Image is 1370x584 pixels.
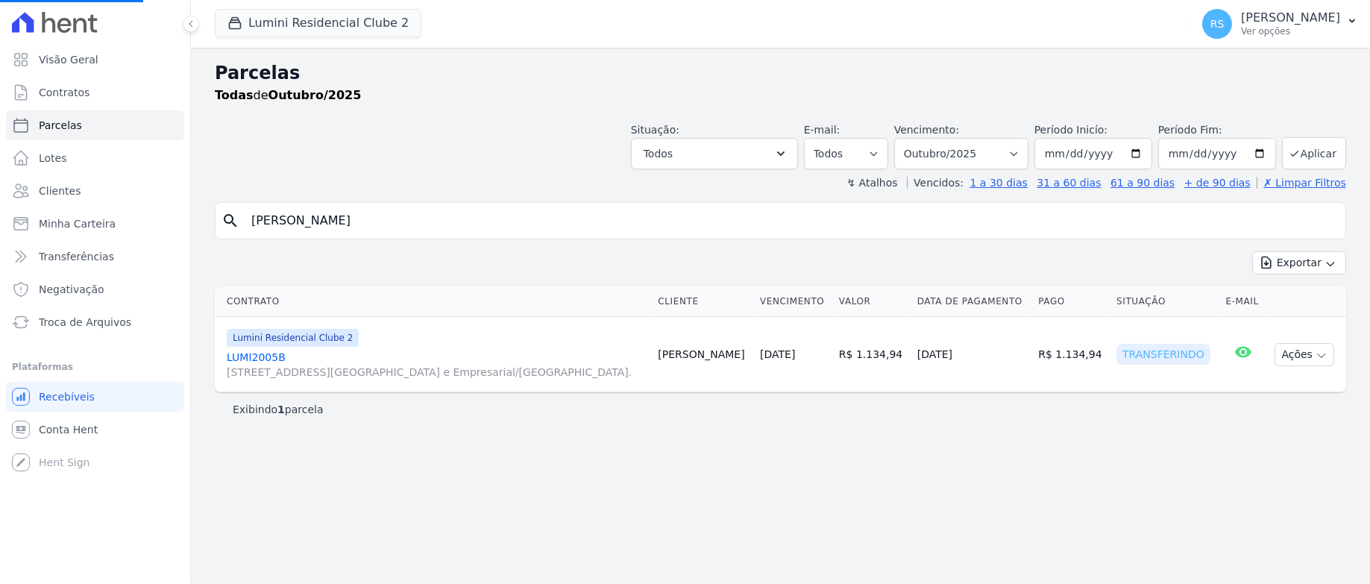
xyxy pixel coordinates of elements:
[1032,317,1110,392] td: R$ 1.134,94
[221,212,239,230] i: search
[1110,177,1175,189] a: 61 a 90 dias
[1257,177,1346,189] a: ✗ Limpar Filtros
[1210,19,1225,29] span: RS
[39,422,98,437] span: Conta Hent
[277,404,285,415] b: 1
[907,177,964,189] label: Vencidos:
[833,317,911,392] td: R$ 1.134,94
[6,176,184,206] a: Clientes
[215,60,1346,87] h2: Parcelas
[215,9,421,37] button: Lumini Residencial Clube 2
[39,315,131,330] span: Troca de Arquivos
[6,242,184,271] a: Transferências
[1116,344,1210,365] div: Transferindo
[39,249,114,264] span: Transferências
[804,124,840,136] label: E-mail:
[6,307,184,337] a: Troca de Arquivos
[268,88,362,102] strong: Outubro/2025
[6,415,184,445] a: Conta Hent
[6,110,184,140] a: Parcelas
[215,88,254,102] strong: Todas
[242,206,1339,236] input: Buscar por nome do lote ou do cliente
[652,317,754,392] td: [PERSON_NAME]
[833,286,911,317] th: Valor
[227,350,646,380] a: LUMI2005B[STREET_ADDRESS][GEOGRAPHIC_DATA] e Empresarial/[GEOGRAPHIC_DATA].
[6,143,184,173] a: Lotes
[39,216,116,231] span: Minha Carteira
[1275,343,1334,366] button: Ações
[894,124,959,136] label: Vencimento:
[1241,25,1340,37] p: Ver opções
[1282,137,1346,169] button: Aplicar
[39,183,81,198] span: Clientes
[644,145,673,163] span: Todos
[970,177,1028,189] a: 1 a 30 dias
[233,402,324,417] p: Exibindo parcela
[1037,177,1101,189] a: 31 a 60 dias
[227,365,646,380] span: [STREET_ADDRESS][GEOGRAPHIC_DATA] e Empresarial/[GEOGRAPHIC_DATA].
[1110,286,1219,317] th: Situação
[1252,251,1346,274] button: Exportar
[631,138,798,169] button: Todos
[215,87,361,104] p: de
[754,286,833,317] th: Vencimento
[6,78,184,107] a: Contratos
[12,358,178,376] div: Plataformas
[1184,177,1251,189] a: + de 90 dias
[631,124,679,136] label: Situação:
[6,209,184,239] a: Minha Carteira
[652,286,754,317] th: Cliente
[1220,286,1266,317] th: E-mail
[39,85,89,100] span: Contratos
[6,382,184,412] a: Recebíveis
[846,177,897,189] label: ↯ Atalhos
[39,118,82,133] span: Parcelas
[1034,124,1107,136] label: Período Inicío:
[39,389,95,404] span: Recebíveis
[1158,122,1276,138] label: Período Fim:
[760,348,795,360] a: [DATE]
[1032,286,1110,317] th: Pago
[6,45,184,75] a: Visão Geral
[39,52,98,67] span: Visão Geral
[911,286,1033,317] th: Data de Pagamento
[215,286,652,317] th: Contrato
[6,274,184,304] a: Negativação
[1190,3,1370,45] button: RS [PERSON_NAME] Ver opções
[1241,10,1340,25] p: [PERSON_NAME]
[227,329,359,347] span: Lumini Residencial Clube 2
[911,317,1033,392] td: [DATE]
[39,282,104,297] span: Negativação
[39,151,67,166] span: Lotes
